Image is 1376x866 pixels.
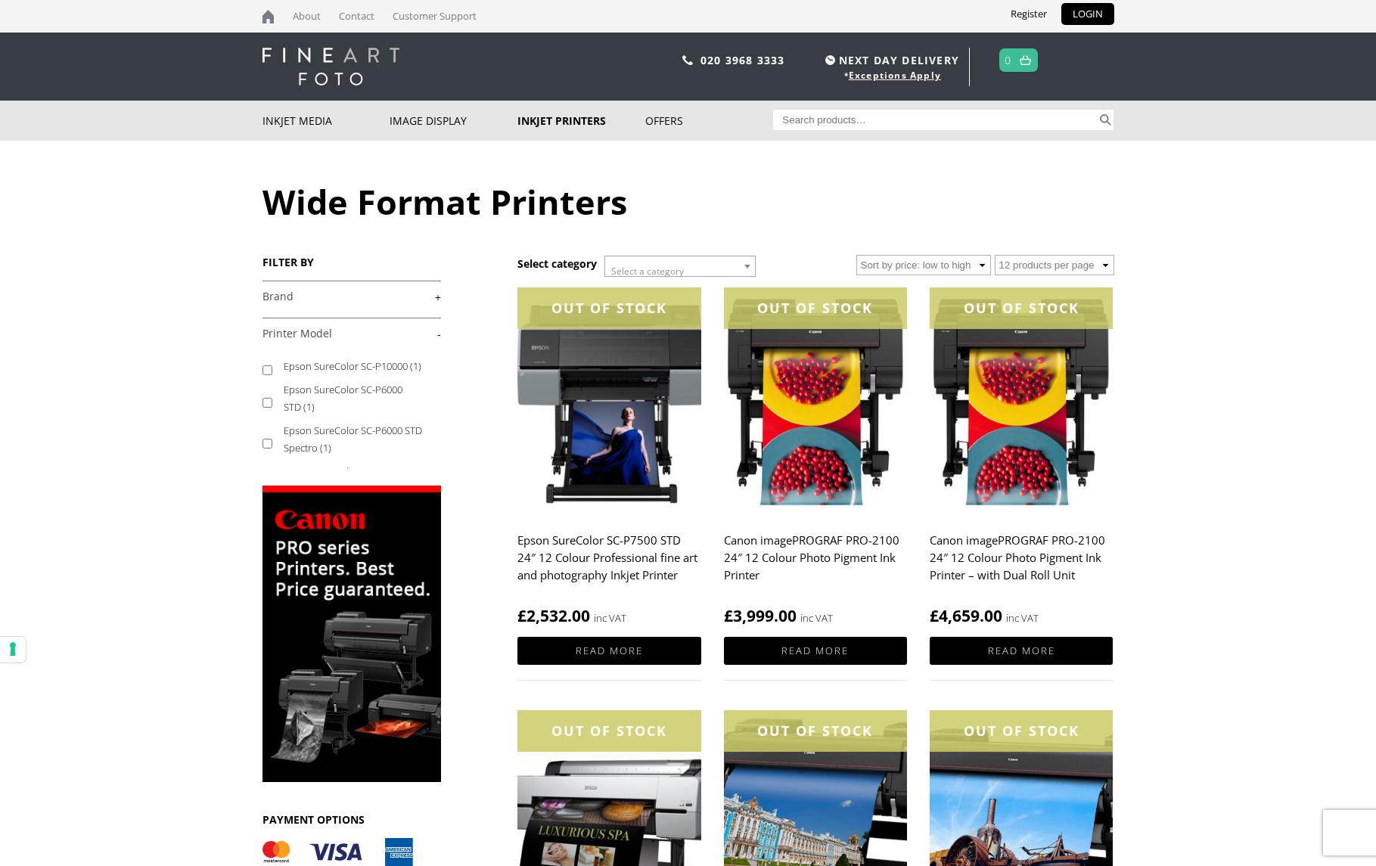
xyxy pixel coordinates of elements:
[262,255,441,269] h3: FILTER BY
[800,610,833,627] strong: inc VAT
[262,327,441,341] a: -
[284,419,427,460] label: Epson SureColor SC-P6000 STD Spectro
[724,710,907,752] div: OUT OF STOCK
[410,359,421,373] span: (1)
[1006,610,1039,627] strong: inc VAT
[262,48,399,85] img: logo-white.svg
[645,101,773,141] a: Offers
[284,460,427,501] label: Epson SureColor SC-P7000 STD
[262,178,1114,225] h1: Wide Format Printers
[517,287,700,627] a: OUT OF STOCKEpson SureColor SC-P7500 STD 24″ 12 Colour Professional fine art and photography Inkj...
[724,526,907,590] h2: Canon imagePROGRAF PRO-2100 24″ 12 Colour Photo Pigment Ink Printer
[773,110,1097,130] input: Search products…
[517,256,597,271] h3: Select category
[682,55,693,65] img: phone.svg
[320,441,331,455] span: (1)
[594,610,626,627] strong: inc VAT
[724,287,907,517] img: Canon imagePROGRAF PRO-2100 24" 12 Colour Photo Pigment Ink Printer
[930,526,1113,590] h2: Canon imagePROGRAF PRO-2100 24″ 12 Colour Photo Pigment Ink Printer – with Dual Roll Unit
[724,605,733,626] span: £
[724,605,797,626] bdi: 3,999.00
[262,101,390,141] a: Inkjet Media
[517,605,590,626] bdi: 2,532.00
[724,287,907,627] a: OUT OF STOCKCanon imagePROGRAF PRO-2100 24″ 12 Colour Photo Pigment Ink Printer £3,999.00 inc VAT
[303,400,315,414] span: (1)
[517,101,645,141] a: Inkjet Printers
[930,605,939,626] span: £
[262,812,441,827] h3: PAYMENT OPTIONS
[700,53,785,67] a: 020 3968 3333
[1005,49,1011,71] a: 0
[517,287,700,517] img: Epson SureColor SC-P7500 STD 24" 12 Colour Professional fine art and photography Inkjet Printer
[262,486,441,782] img: promo
[390,101,517,141] a: Image Display
[517,287,700,329] div: OUT OF STOCK
[284,378,427,419] label: Epson SureColor SC-P6000 STD
[822,51,959,69] span: NEXT DAY DELIVERY
[611,265,684,278] span: Select a category
[930,287,1113,329] div: OUT OF STOCK
[284,355,427,378] label: Epson SureColor SC-P10000
[1020,55,1031,65] img: basket.svg
[517,526,700,590] h2: Epson SureColor SC-P7500 STD 24″ 12 Colour Professional fine art and photography Inkjet Printer
[999,3,1058,25] a: Register
[262,281,441,311] h4: Brand
[517,605,526,626] span: £
[930,287,1113,627] a: OUT OF STOCKCanon imagePROGRAF PRO-2100 24″ 12 Colour Photo Pigment Ink Printer – with Dual Roll ...
[849,69,941,82] a: Exceptions Apply
[930,637,1113,665] a: Read more about “Canon imagePROGRAF PRO-2100 24" 12 Colour Photo Pigment Ink Printer - with Dual ...
[1061,3,1114,25] a: LOGIN
[517,710,700,752] div: OUT OF STOCK
[930,710,1113,752] div: OUT OF STOCK
[856,255,991,275] select: Shop order
[825,55,835,65] img: time.svg
[930,605,1002,626] bdi: 4,659.00
[517,637,700,665] a: Read more about “Epson SureColor SC-P7500 STD 24" 12 Colour Professional fine art and photography...
[262,290,441,304] a: +
[724,287,907,329] div: OUT OF STOCK
[930,287,1113,517] img: Canon imagePROGRAF PRO-2100 24" 12 Colour Photo Pigment Ink Printer - with Dual Roll Unit
[262,318,441,348] h4: Printer Model
[724,637,907,665] a: Read more about “Canon imagePROGRAF PRO-2100 24" 12 Colour Photo Pigment Ink Printer”
[1097,110,1114,130] button: Search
